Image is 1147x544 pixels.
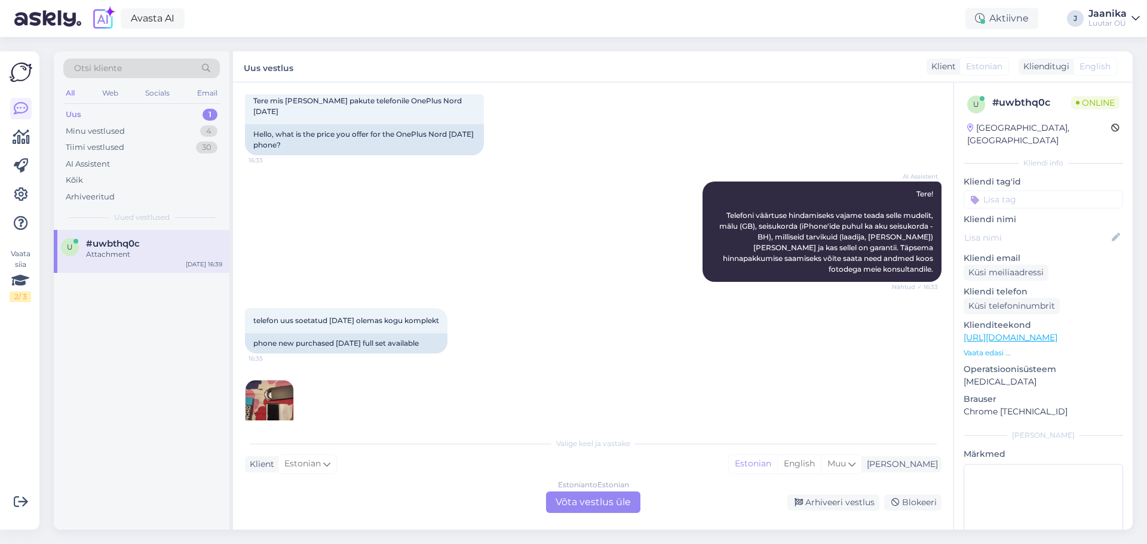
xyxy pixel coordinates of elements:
span: Uued vestlused [114,212,170,223]
div: Estonian [729,455,777,473]
div: # uwbthq0c [992,96,1071,110]
span: #uwbthq0c [86,238,140,249]
span: Estonian [966,60,1002,73]
label: Uus vestlus [244,59,293,75]
div: [PERSON_NAME] [964,430,1123,441]
span: Nähtud ✓ 16:33 [892,282,938,291]
div: Küsi meiliaadressi [964,265,1048,281]
p: Klienditeekond [964,319,1123,331]
div: Arhiveeritud [66,191,115,203]
span: telefon uus soetatud [DATE] olemas kogu komplekt [253,316,439,325]
div: 2 / 3 [10,291,31,302]
div: Aktiivne [965,8,1038,29]
div: Võta vestlus üle [546,491,640,513]
input: Lisa tag [964,190,1123,208]
div: Luutar OÜ [1088,19,1127,28]
span: Otsi kliente [74,62,122,75]
div: AI Assistent [66,158,110,170]
p: Brauser [964,393,1123,405]
div: 1 [203,109,217,121]
div: Kliendi info [964,158,1123,168]
span: Tere mis [PERSON_NAME] pakute telefonile OnePlus Nord [DATE] [253,96,464,116]
div: Valige keel ja vastake [245,438,941,449]
div: J [1067,10,1084,27]
p: Kliendi telefon [964,285,1123,298]
img: explore-ai [91,6,116,31]
div: Tiimi vestlused [66,142,124,153]
div: phone new purchased [DATE] full set available [245,333,447,354]
p: Operatsioonisüsteem [964,363,1123,376]
p: Kliendi nimi [964,213,1123,226]
div: Uus [66,109,81,121]
div: English [777,455,821,473]
span: Estonian [284,457,321,471]
p: Chrome [TECHNICAL_ID] [964,405,1123,418]
span: Muu [827,458,846,469]
p: Kliendi email [964,252,1123,265]
span: 16:35 [249,354,293,363]
div: [DATE] 16:39 [186,260,222,269]
div: All [63,85,77,101]
div: Web [100,85,121,101]
div: Arhiveeri vestlus [787,494,879,511]
div: Jaanika [1088,9,1127,19]
div: Küsi telefoninumbrit [964,298,1060,314]
p: Vaata edasi ... [964,348,1123,358]
div: Klienditugi [1019,60,1069,73]
div: Blokeeri [884,494,941,511]
a: JaanikaLuutar OÜ [1088,9,1140,28]
img: Attachment [246,380,293,428]
img: Askly Logo [10,61,32,84]
a: [URL][DOMAIN_NAME] [964,332,1057,343]
div: Socials [143,85,172,101]
div: Klient [245,458,274,471]
div: Hello, what is the price you offer for the OnePlus Nord [DATE] phone? [245,124,484,155]
div: [PERSON_NAME] [862,458,938,471]
p: Kliendi tag'id [964,176,1123,188]
a: Avasta AI [121,8,185,29]
div: Minu vestlused [66,125,125,137]
div: [GEOGRAPHIC_DATA], [GEOGRAPHIC_DATA] [967,122,1111,147]
div: Email [195,85,220,101]
p: [MEDICAL_DATA] [964,376,1123,388]
p: Märkmed [964,448,1123,460]
span: Online [1071,96,1120,109]
input: Lisa nimi [964,231,1109,244]
div: Vaata siia [10,248,31,302]
div: Attachment [86,249,222,260]
div: Estonian to Estonian [558,480,629,490]
span: u [973,100,979,109]
span: English [1079,60,1111,73]
div: Klient [927,60,956,73]
span: 16:33 [249,156,293,165]
div: 30 [196,142,217,153]
span: AI Assistent [893,172,938,181]
span: u [67,242,73,251]
div: 4 [200,125,217,137]
div: Kõik [66,174,83,186]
